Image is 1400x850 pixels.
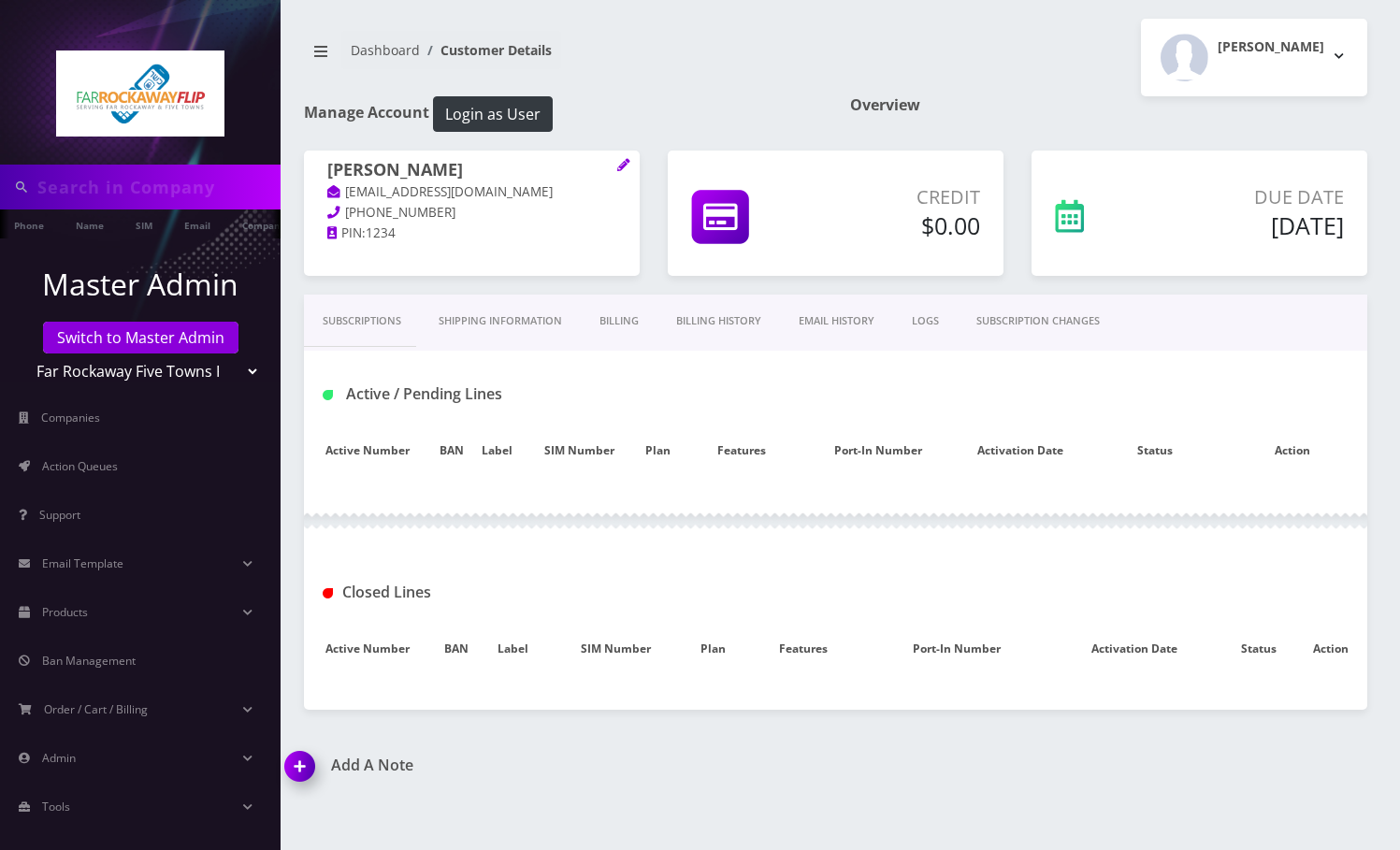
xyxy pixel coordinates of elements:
[1161,183,1344,211] p: Due Date
[823,183,980,211] p: Credit
[687,622,739,676] th: Plan
[1222,622,1295,676] th: Status
[806,424,950,478] th: Port-In Number
[581,295,657,348] a: Billing
[304,295,420,348] a: Subscriptions
[867,622,1046,676] th: Port-In Number
[41,410,100,425] span: Companies
[850,96,1368,114] h1: Overview
[327,224,366,243] a: PIN:
[471,424,522,478] th: Label
[304,31,822,84] nav: breadcrumb
[950,424,1091,478] th: Activation Date
[1046,622,1222,676] th: Activation Date
[42,750,76,766] span: Admin
[42,458,118,474] span: Action Queues
[37,169,276,205] input: Search in Company
[420,40,552,60] li: Customer Details
[1090,424,1218,478] th: Status
[1141,19,1367,96] button: [PERSON_NAME]
[323,583,646,601] h1: Closed Lines
[43,322,238,353] a: Switch to Master Admin
[304,424,431,478] th: Active Number
[42,799,70,814] span: Tools
[1219,424,1367,478] th: Action
[351,41,420,59] a: Dashboard
[431,622,481,676] th: BAN
[66,209,113,238] a: Name
[126,209,162,238] a: SIM
[958,295,1119,348] a: SUBSCRIPTION CHANGES
[366,224,396,241] span: 1234
[233,209,296,238] a: Company
[323,588,333,598] img: Closed Lines
[739,622,866,676] th: Features
[304,622,431,676] th: Active Number
[1218,39,1324,55] h2: [PERSON_NAME]
[42,653,136,669] span: Ban Management
[39,507,80,523] span: Support
[5,209,53,238] a: Phone
[431,424,471,478] th: BAN
[323,390,333,400] img: Active / Pending Lines
[637,424,678,478] th: Plan
[678,424,805,478] th: Features
[823,211,980,239] h5: $0.00
[893,295,958,348] a: LOGS
[1161,211,1344,239] h5: [DATE]
[482,622,544,676] th: Label
[42,555,123,571] span: Email Template
[42,604,88,620] span: Products
[429,102,553,122] a: Login as User
[323,385,646,403] h1: Active / Pending Lines
[657,295,780,348] a: Billing History
[304,96,822,132] h1: Manage Account
[433,96,553,132] button: Login as User
[44,701,148,717] span: Order / Cart / Billing
[420,295,581,348] a: Shipping Information
[345,204,455,221] span: [PHONE_NUMBER]
[285,756,822,774] a: Add A Note
[56,50,224,137] img: Far Rockaway Five Towns Flip
[522,424,637,478] th: SIM Number
[327,183,553,202] a: [EMAIL_ADDRESS][DOMAIN_NAME]
[544,622,687,676] th: SIM Number
[1294,622,1367,676] th: Action
[780,295,893,348] a: EMAIL HISTORY
[327,160,616,182] h1: [PERSON_NAME]
[175,209,220,238] a: Email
